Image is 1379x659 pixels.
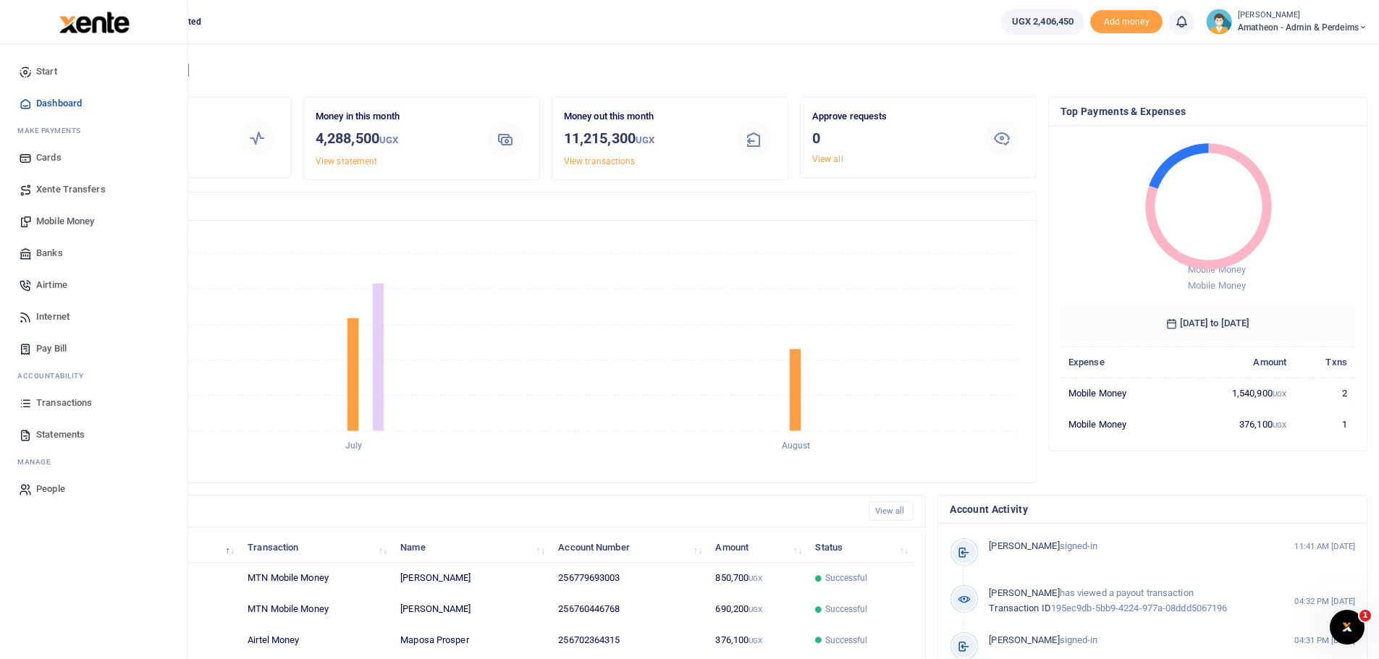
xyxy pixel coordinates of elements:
td: Airtel Money [240,625,392,656]
h4: Recent Transactions [67,503,857,519]
td: 1 [1294,409,1355,439]
a: Cards [12,142,176,174]
small: 11:41 AM [DATE] [1294,540,1355,553]
p: signed-in [989,633,1263,648]
small: 04:32 PM [DATE] [1294,595,1355,608]
span: Airtime [36,278,67,292]
td: Mobile Money [1060,378,1181,409]
span: Cards [36,150,62,165]
span: Mobile Money [1188,280,1246,291]
p: signed-in [989,539,1263,554]
span: [PERSON_NAME] [989,540,1059,551]
span: Amatheon - Admin & Perdeims [1238,21,1367,34]
span: UGX 2,406,450 [1012,14,1074,29]
tspan: July [345,441,362,451]
th: Amount [1181,346,1295,378]
span: Xente Transfers [36,182,106,197]
span: Successful [825,571,868,584]
a: Dashboard [12,88,176,119]
td: 850,700 [707,563,807,594]
span: Pay Bill [36,341,67,356]
th: Txns [1294,346,1355,378]
td: [PERSON_NAME] [392,594,550,625]
a: Transactions [12,387,176,419]
h4: Account Activity [950,501,1355,517]
td: 376,100 [1181,409,1295,439]
span: Start [36,64,57,79]
a: Internet [12,301,176,333]
th: Name: activate to sort column ascending [392,532,550,563]
li: Wallet ballance [995,9,1090,35]
h4: Top Payments & Expenses [1060,103,1355,119]
a: profile-user [PERSON_NAME] Amatheon - Admin & Perdeims [1206,9,1367,35]
td: Mobile Money [1060,409,1181,439]
small: 04:31 PM [DATE] [1294,634,1355,647]
h3: 0 [812,127,969,149]
a: Pay Bill [12,333,176,365]
small: UGX [748,605,762,613]
td: MTN Mobile Money [240,594,392,625]
img: logo-large [59,12,130,33]
span: People [36,482,65,496]
li: Toup your wallet [1090,10,1163,34]
span: Statements [36,428,85,442]
span: ake Payments [25,125,81,136]
a: logo-small logo-large logo-large [58,16,130,27]
tspan: August [782,441,811,451]
th: Transaction: activate to sort column ascending [240,532,392,563]
p: Approve requests [812,109,969,124]
h4: Transactions Overview [67,198,1024,214]
td: 256702364315 [550,625,707,656]
span: Transactions [36,396,92,410]
span: Successful [825,603,868,616]
small: UGX [1273,390,1286,398]
td: 376,100 [707,625,807,656]
span: Successful [825,634,868,647]
small: UGX [636,135,654,145]
span: [PERSON_NAME] [989,587,1059,598]
h3: 4,288,500 [316,127,472,151]
span: Mobile Money [1188,264,1246,275]
span: Dashboard [36,96,82,111]
a: Add money [1090,15,1163,26]
span: Add money [1090,10,1163,34]
span: Mobile Money [36,214,94,229]
li: M [12,451,176,473]
td: [PERSON_NAME] [392,563,550,594]
td: 690,200 [707,594,807,625]
span: [PERSON_NAME] [989,634,1059,645]
th: Amount: activate to sort column ascending [707,532,807,563]
a: Airtime [12,269,176,301]
small: UGX [1273,421,1286,429]
span: Banks [36,246,63,260]
li: Ac [12,365,176,387]
a: Start [12,56,176,88]
p: Money in this month [316,109,472,124]
td: Maposa Prosper [392,625,550,656]
td: 1,540,900 [1181,378,1295,409]
small: UGX [379,135,398,145]
a: Mobile Money [12,205,176,237]
a: Banks [12,237,176,269]
small: [PERSON_NAME] [1238,9,1367,22]
a: Statements [12,419,176,451]
h4: Hello [PERSON_NAME] [55,62,1367,78]
span: Transaction ID [989,603,1050,613]
span: anage [25,456,51,467]
th: Account Number: activate to sort column ascending [550,532,707,563]
a: View transactions [564,156,636,166]
td: MTN Mobile Money [240,563,392,594]
a: UGX 2,406,450 [1001,9,1084,35]
th: Expense [1060,346,1181,378]
a: Xente Transfers [12,174,176,205]
span: countability [28,370,83,381]
p: has viewed a payout transaction 195ec9db-5bb9-4224-977a-08ddd5067196 [989,586,1263,616]
td: 2 [1294,378,1355,409]
h3: 11,215,300 [564,127,720,151]
th: Status: activate to sort column ascending [807,532,914,563]
a: View all [812,154,843,164]
span: Internet [36,310,69,324]
a: View all [869,501,914,521]
a: People [12,473,176,505]
small: UGX [748,574,762,582]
